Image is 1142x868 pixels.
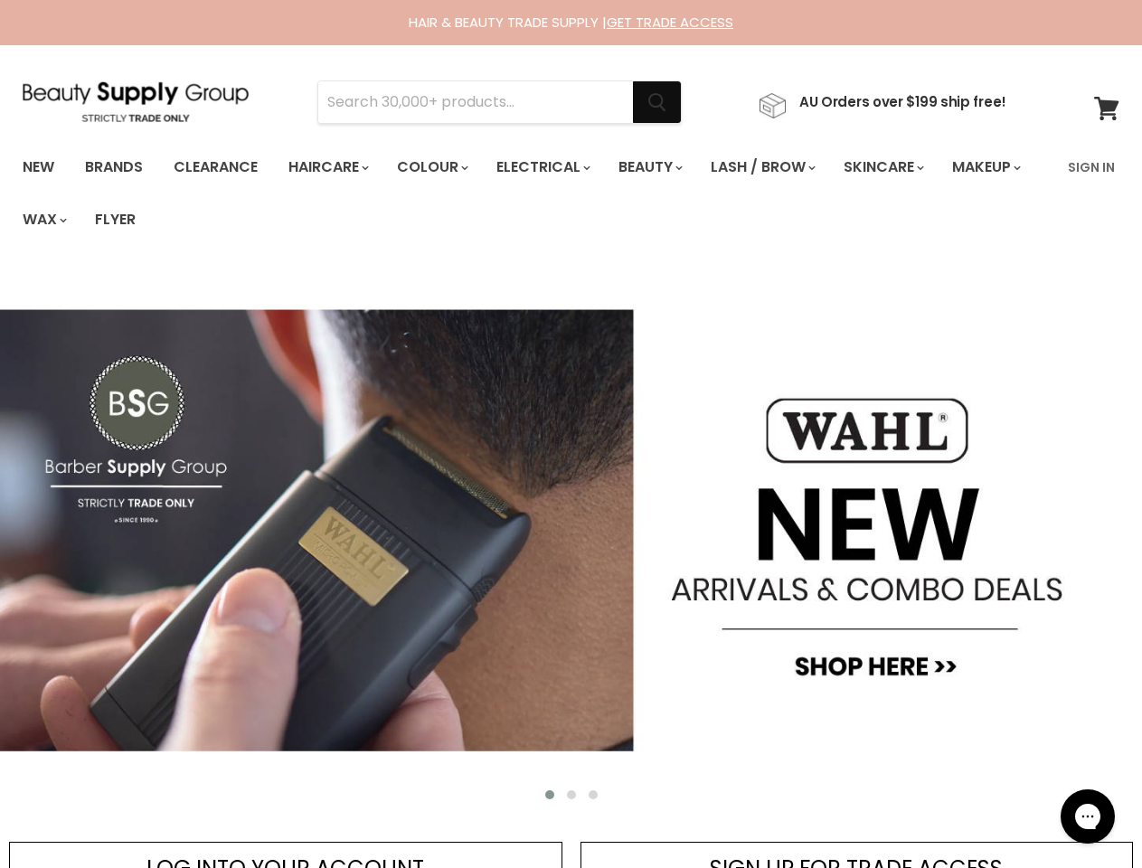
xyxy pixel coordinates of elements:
[275,148,380,186] a: Haircare
[607,13,733,32] a: GET TRADE ACCESS
[605,148,694,186] a: Beauty
[697,148,826,186] a: Lash / Brow
[939,148,1032,186] a: Makeup
[9,201,78,239] a: Wax
[1057,148,1126,186] a: Sign In
[318,81,633,123] input: Search
[81,201,149,239] a: Flyer
[830,148,935,186] a: Skincare
[317,80,682,124] form: Product
[383,148,479,186] a: Colour
[9,148,68,186] a: New
[1052,783,1124,850] iframe: Gorgias live chat messenger
[483,148,601,186] a: Electrical
[160,148,271,186] a: Clearance
[633,81,681,123] button: Search
[9,141,1057,246] ul: Main menu
[71,148,156,186] a: Brands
